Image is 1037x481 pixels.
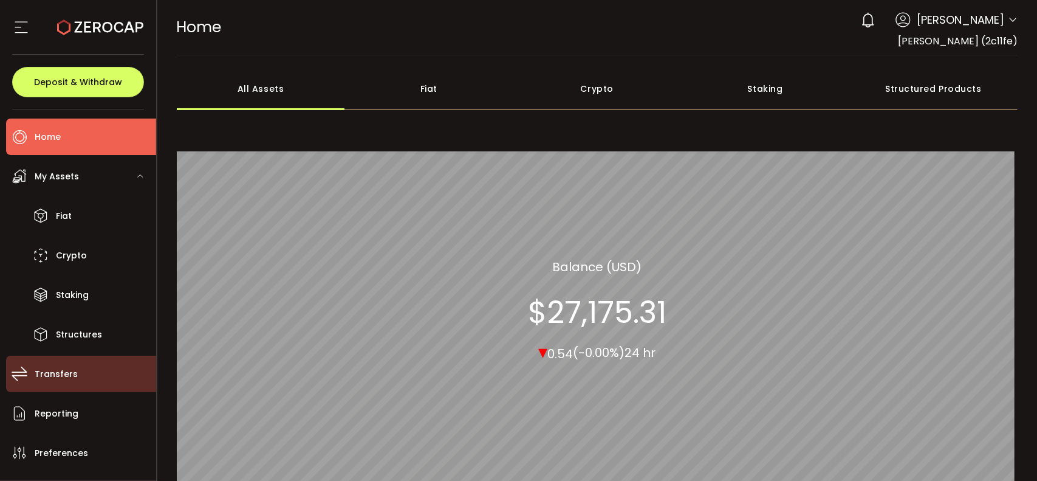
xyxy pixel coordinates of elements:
button: Deposit & Withdraw [12,67,144,97]
iframe: Chat Widget [765,19,1037,481]
span: Fiat [56,207,72,225]
span: My Assets [35,168,79,185]
section: Balance (USD) [552,258,642,276]
span: Transfers [35,365,78,383]
span: Crypto [56,247,87,265]
div: All Assets [177,67,345,110]
div: Crypto [513,67,681,110]
span: Preferences [35,445,88,462]
span: Deposit & Withdraw [34,78,122,86]
span: ▾ [538,339,547,365]
span: Home [177,16,222,38]
div: Fiat [344,67,513,110]
span: 24 hr [625,345,655,362]
span: Reporting [35,405,78,423]
span: 0.54 [547,345,573,362]
span: Home [35,128,61,146]
div: Staking [681,67,849,110]
section: $27,175.31 [528,294,666,331]
span: Staking [56,286,89,304]
span: Structures [56,326,102,344]
span: [PERSON_NAME] [917,12,1004,28]
span: (-0.00%) [573,345,625,362]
